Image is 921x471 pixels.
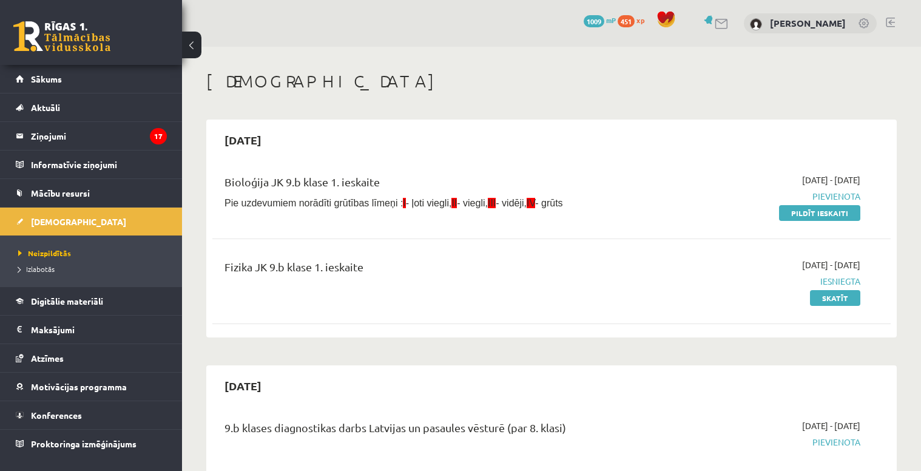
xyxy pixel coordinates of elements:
[16,151,167,178] a: Informatīvie ziņojumi
[224,198,563,208] span: Pie uzdevumiem norādīti grūtības līmeņi : - ļoti viegli, - viegli, - vidēji, - grūts
[16,208,167,235] a: [DEMOGRAPHIC_DATA]
[16,344,167,372] a: Atzīmes
[224,419,643,442] div: 9.b klases diagnostikas darbs Latvijas un pasaules vēsturē (par 8. klasi)
[584,15,616,25] a: 1009 mP
[16,373,167,401] a: Motivācijas programma
[31,73,62,84] span: Sākums
[584,15,604,27] span: 1009
[224,259,643,281] div: Fizika JK 9.b klase 1. ieskaite
[16,430,167,458] a: Proktoringa izmēģinājums
[31,122,167,150] legend: Ziņojumi
[618,15,635,27] span: 451
[16,122,167,150] a: Ziņojumi17
[16,93,167,121] a: Aktuāli
[31,188,90,198] span: Mācību resursi
[661,190,860,203] span: Pievienota
[31,410,82,421] span: Konferences
[31,353,64,364] span: Atzīmes
[661,436,860,449] span: Pievienota
[16,65,167,93] a: Sākums
[810,290,860,306] a: Skatīt
[606,15,616,25] span: mP
[13,21,110,52] a: Rīgas 1. Tālmācības vidusskola
[403,198,405,208] span: I
[31,151,167,178] legend: Informatīvie ziņojumi
[31,216,126,227] span: [DEMOGRAPHIC_DATA]
[18,263,170,274] a: Izlabotās
[802,174,860,186] span: [DATE] - [DATE]
[31,102,60,113] span: Aktuāli
[212,126,274,154] h2: [DATE]
[31,296,103,307] span: Digitālie materiāli
[451,198,457,208] span: II
[16,401,167,429] a: Konferences
[224,174,643,196] div: Bioloģija JK 9.b klase 1. ieskaite
[750,18,762,30] img: Daniela Estere Smoroģina
[18,264,55,274] span: Izlabotās
[31,316,167,344] legend: Maksājumi
[527,198,535,208] span: IV
[770,17,846,29] a: [PERSON_NAME]
[206,71,897,92] h1: [DEMOGRAPHIC_DATA]
[661,275,860,288] span: Iesniegta
[16,287,167,315] a: Digitālie materiāli
[18,248,170,259] a: Neizpildītās
[618,15,650,25] a: 451 xp
[31,438,137,449] span: Proktoringa izmēģinājums
[150,128,167,144] i: 17
[18,248,71,258] span: Neizpildītās
[16,179,167,207] a: Mācību resursi
[802,419,860,432] span: [DATE] - [DATE]
[488,198,496,208] span: III
[802,259,860,271] span: [DATE] - [DATE]
[31,381,127,392] span: Motivācijas programma
[636,15,644,25] span: xp
[16,316,167,344] a: Maksājumi
[212,371,274,400] h2: [DATE]
[779,205,860,221] a: Pildīt ieskaiti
